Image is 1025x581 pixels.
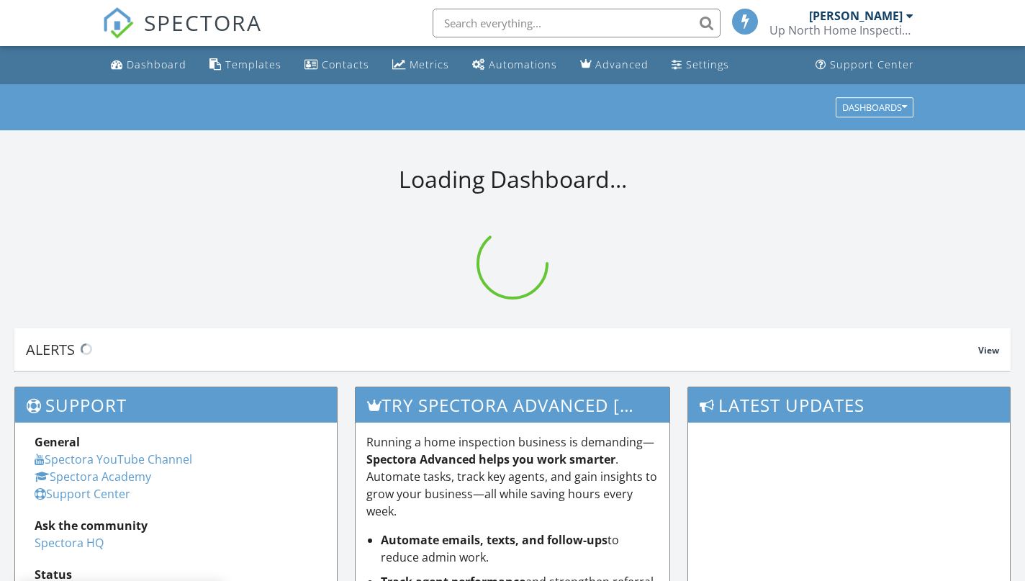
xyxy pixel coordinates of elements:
strong: Spectora Advanced helps you work smarter [366,451,615,467]
a: Spectora Academy [35,469,151,485]
div: Metrics [410,58,449,71]
a: Templates [204,52,287,78]
div: Ask the community [35,517,317,534]
li: to reduce admin work. [381,531,658,566]
div: Alerts [26,340,978,359]
div: Settings [686,58,729,71]
strong: Automate emails, texts, and follow-ups [381,532,608,548]
a: Contacts [299,52,375,78]
a: Metrics [387,52,455,78]
a: Support Center [35,486,130,502]
p: Running a home inspection business is demanding— . Automate tasks, track key agents, and gain ins... [366,433,658,520]
a: Automations (Basic) [466,52,563,78]
div: Support Center [830,58,914,71]
a: Advanced [574,52,654,78]
a: Support Center [810,52,920,78]
img: The Best Home Inspection Software - Spectora [102,7,134,39]
div: Up North Home Inspection Services LLC [769,23,913,37]
h3: Support [15,387,337,423]
div: Contacts [322,58,369,71]
a: Dashboard [105,52,192,78]
h3: Latest Updates [688,387,1010,423]
span: SPECTORA [144,7,262,37]
div: Automations [489,58,557,71]
div: [PERSON_NAME] [809,9,903,23]
div: Templates [225,58,281,71]
div: Dashboard [127,58,186,71]
a: Settings [666,52,735,78]
span: View [978,344,999,356]
div: Dashboards [842,102,907,112]
a: Spectora YouTube Channel [35,451,192,467]
strong: General [35,434,80,450]
input: Search everything... [433,9,721,37]
div: Advanced [595,58,649,71]
a: SPECTORA [102,19,262,50]
a: Spectora HQ [35,535,104,551]
button: Dashboards [836,97,913,117]
h3: Try spectora advanced [DATE] [356,387,669,423]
